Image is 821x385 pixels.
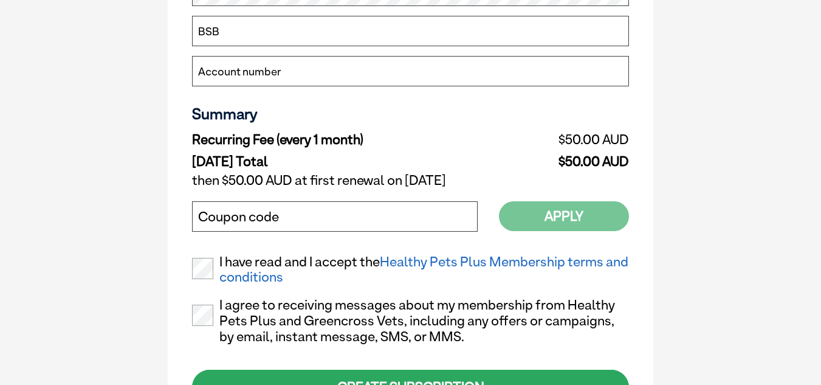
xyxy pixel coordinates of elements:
[198,24,219,40] label: BSB
[192,305,213,326] input: I agree to receiving messages about my membership from Healthy Pets Plus and Greencross Vets, inc...
[192,170,629,192] td: then $50.00 AUD at first renewal on [DATE]
[219,254,628,285] a: Healthy Pets Plus Membership terms and conditions
[192,258,213,279] input: I have read and I accept theHealthy Pets Plus Membership terms and conditions
[198,64,281,80] label: Account number
[192,105,629,123] h3: Summary
[192,254,629,286] label: I have read and I accept the
[500,151,629,170] td: $50.00 AUD
[499,201,629,231] button: Apply
[500,129,629,151] td: $50.00 AUD
[198,209,279,225] label: Coupon code
[192,297,629,344] label: I agree to receiving messages about my membership from Healthy Pets Plus and Greencross Vets, inc...
[192,151,500,170] td: [DATE] Total
[192,129,500,151] td: Recurring Fee (every 1 month)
